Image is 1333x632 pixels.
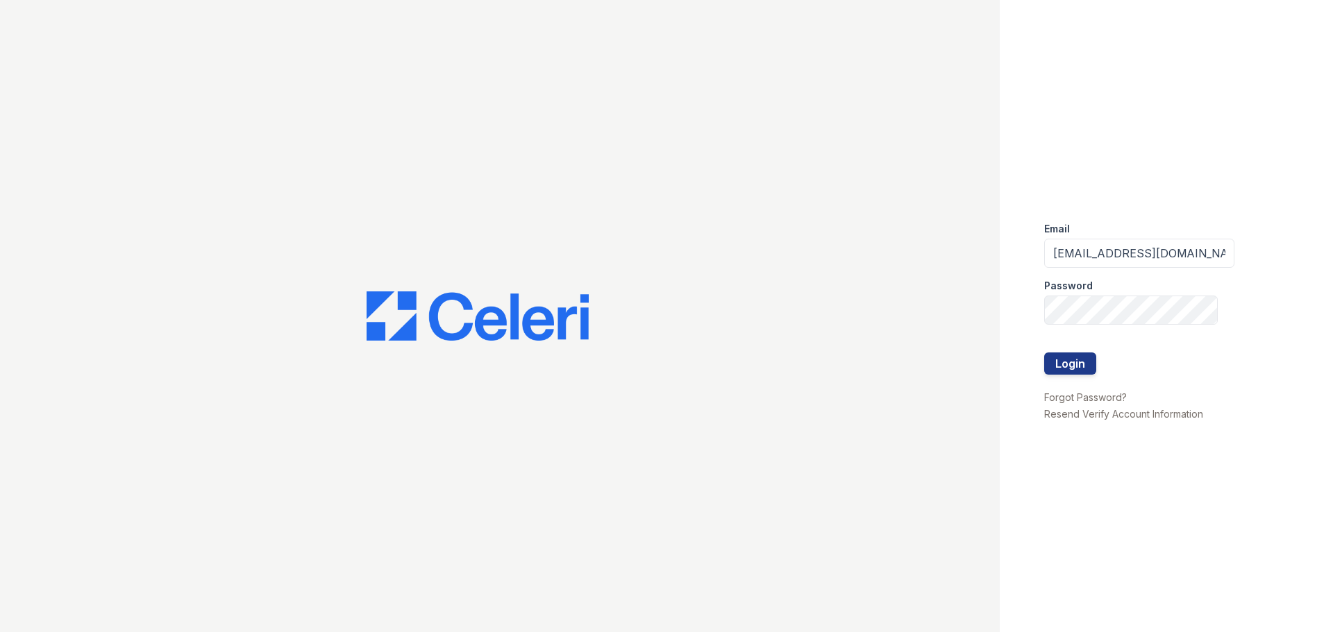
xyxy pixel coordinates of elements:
button: Login [1044,352,1096,375]
label: Password [1044,279,1093,293]
img: CE_Logo_Blue-a8612792a0a2168367f1c8372b55b34899dd931a85d93a1a3d3e32e68fde9ad4.png [367,291,589,341]
a: Resend Verify Account Information [1044,408,1203,420]
a: Forgot Password? [1044,391,1127,403]
label: Email [1044,222,1070,236]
